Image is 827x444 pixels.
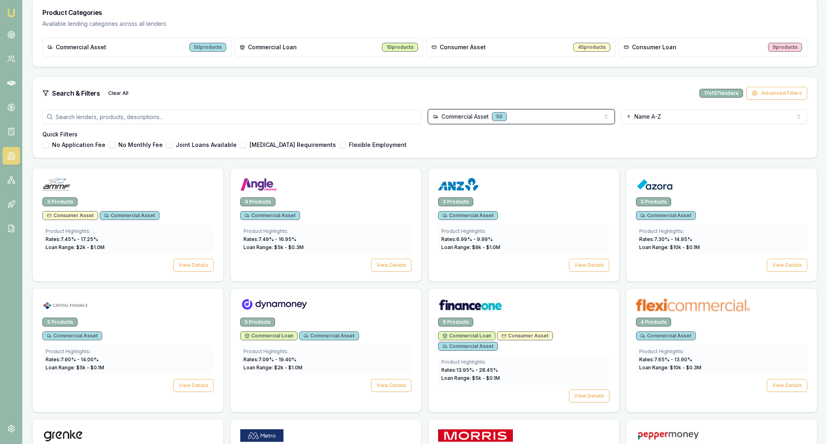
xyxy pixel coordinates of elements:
[438,197,473,206] div: 3 Products
[46,364,104,371] span: Loan Range: $ 5 k - $ 0.1 M
[52,142,105,148] label: No Application Fee
[47,212,94,219] span: Consumer Asset
[371,379,411,392] button: View Details
[428,288,619,413] a: Finance One logo9 ProductsCommercial LoanConsumer AssetCommercial AssetProduct Highlights:Rates:1...
[441,367,498,373] span: Rates: 13.95 % - 28.45 %
[639,348,804,355] div: Product Highlights:
[240,318,275,327] div: 5 Products
[6,8,16,18] img: emu-icon-u.png
[42,20,807,28] p: Available lending categories across all lenders
[42,298,88,311] img: Capital Finance logo
[243,228,408,235] div: Product Highlights:
[443,212,493,219] span: Commercial Asset
[640,212,691,219] span: Commercial Asset
[382,43,418,52] div: 10 products
[245,212,296,219] span: Commercial Asset
[46,356,99,362] span: Rates: 7.90 % - 14.00 %
[371,259,411,272] button: View Details
[767,259,807,272] button: View Details
[46,244,105,250] span: Loan Range: $ 2 k - $ 1.0 M
[632,43,676,51] span: Consumer Loan
[42,318,78,327] div: 3 Products
[243,244,304,250] span: Loan Range: $ 5 k - $ 0.3 M
[243,348,408,355] div: Product Highlights:
[243,364,302,371] span: Loan Range: $ 2 k - $ 1.0 M
[230,168,422,282] a: Angle Finance logo4 ProductsCommercial AssetProduct Highlights:Rates:7.49% - 16.95%Loan Range: $5...
[441,228,606,235] div: Product Highlights:
[42,429,84,442] img: Grenke logo
[441,359,606,365] div: Product Highlights:
[636,178,673,191] img: Azora logo
[118,142,163,148] label: No Monthly Fee
[746,87,807,100] button: Advanced Filters
[438,298,503,311] img: Finance One logo
[636,429,701,442] img: Pepper Money logo
[640,333,691,339] span: Commercial Asset
[42,197,78,206] div: 3 Products
[248,43,297,51] span: Commercial Loan
[46,228,210,235] div: Product Highlights:
[502,333,548,339] span: Consumer Asset
[639,356,692,362] span: Rates: 7.65 % - 13.90 %
[46,348,210,355] div: Product Highlights:
[46,236,98,242] span: Rates: 7.45 % - 17.25 %
[636,298,750,311] img: flexicommercial logo
[240,429,283,442] img: Metro Finance logo
[176,142,237,148] label: Joint Loans Available
[104,212,155,219] span: Commercial Asset
[569,259,609,272] button: View Details
[32,288,224,413] a: Capital Finance logo3 ProductsCommercial AssetProduct Highlights:Rates:7.90% - 14.00%Loan Range: ...
[441,236,493,242] span: Rates: 6.99 % - 9.99 %
[304,333,355,339] span: Commercial Asset
[441,375,500,381] span: Loan Range: $ 5 k - $ 0.1 M
[767,379,807,392] button: View Details
[626,288,817,413] a: flexicommercial logo4 ProductsCommercial AssetProduct Highlights:Rates:7.65% - 13.90%Loan Range: ...
[42,109,422,124] input: Search lenders, products, descriptions...
[240,298,308,311] img: Dynamoney logo
[250,142,336,148] label: [MEDICAL_DATA] Requirements
[438,178,479,191] img: ANZ logo
[438,429,513,442] img: Morris Finance logo
[56,43,106,51] span: Commercial Asset
[428,168,619,282] a: ANZ logo3 ProductsCommercial AssetProduct Highlights:Rates:6.99% - 9.99%Loan Range: $8k - $1.0MVi...
[440,43,486,51] span: Consumer Asset
[573,43,610,52] div: 45 products
[639,244,700,250] span: Loan Range: $ 10 k - $ 0.1 M
[173,259,214,272] button: View Details
[52,88,100,98] h3: Search & Filters
[639,228,804,235] div: Product Highlights:
[32,168,224,282] a: AMMF logo3 ProductsConsumer AssetCommercial AssetProduct Highlights:Rates:7.45% - 17.25%Loan Rang...
[569,390,609,402] button: View Details
[441,244,500,250] span: Loan Range: $ 8 k - $ 1.0 M
[443,333,491,339] span: Commercial Loan
[42,178,70,191] img: AMMF logo
[443,343,493,350] span: Commercial Asset
[243,236,296,242] span: Rates: 7.49 % - 16.95 %
[438,318,473,327] div: 9 Products
[245,333,293,339] span: Commercial Loan
[636,197,671,206] div: 3 Products
[636,318,671,327] div: 4 Products
[240,197,275,206] div: 4 Products
[42,8,807,17] h3: Product Categories
[349,142,407,148] label: Flexible Employment
[626,168,817,282] a: Azora logo3 ProductsCommercial AssetProduct Highlights:Rates:7.30% - 14.95%Loan Range: $10k - $0....
[639,236,692,242] span: Rates: 7.30 % - 14.95 %
[47,333,98,339] span: Commercial Asset
[639,364,701,371] span: Loan Range: $ 10 k - $ 0.3 M
[243,356,296,362] span: Rates: 7.09 % - 19.40 %
[230,288,422,413] a: Dynamoney logo5 ProductsCommercial LoanCommercial AssetProduct Highlights:Rates:7.09% - 19.40%Loa...
[189,43,226,52] div: 50 products
[42,130,807,138] h4: Quick Filters
[240,178,277,191] img: Angle Finance logo
[768,43,802,52] div: 9 products
[699,89,743,98] div: 17 of 37 lenders
[103,87,133,100] button: Clear All
[173,379,214,392] button: View Details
